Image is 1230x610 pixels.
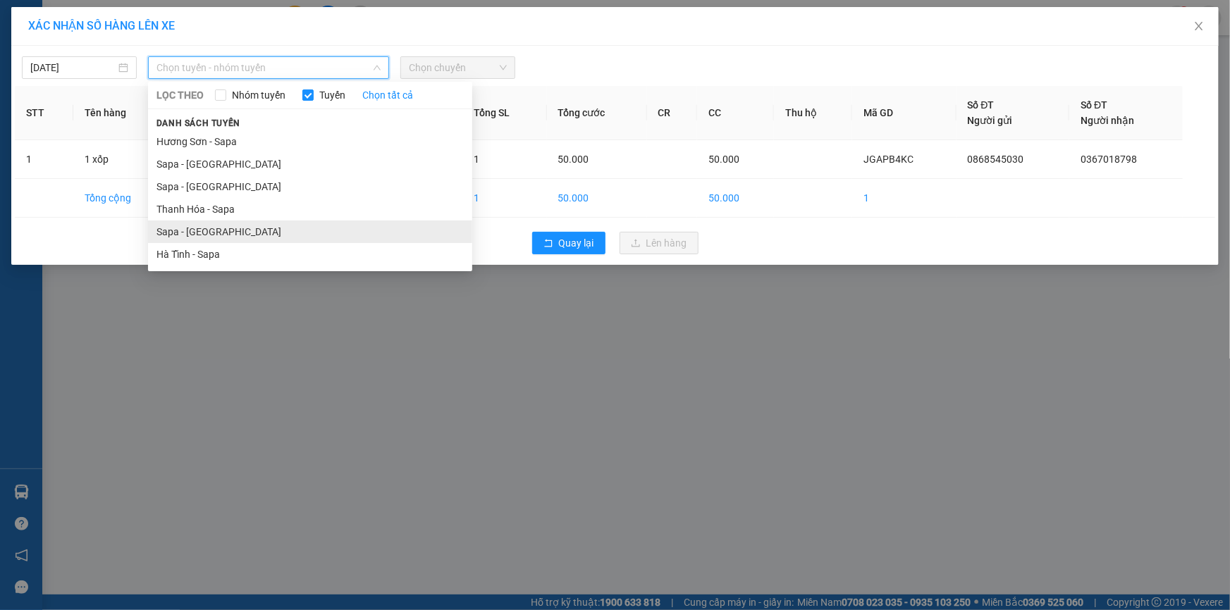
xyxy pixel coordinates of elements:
[148,153,472,175] li: Sapa - [GEOGRAPHIC_DATA]
[708,154,739,165] span: 50.000
[463,179,547,218] td: 1
[148,198,472,220] li: Thanh Hóa - Sapa
[409,57,507,78] span: Chọn chuyến
[226,87,291,103] span: Nhóm tuyến
[148,243,472,266] li: Hà Tĩnh - Sapa
[1179,7,1219,46] button: Close
[543,238,553,249] span: rollback
[774,86,851,140] th: Thu hộ
[532,232,605,254] button: rollbackQuay lại
[463,86,547,140] th: Tổng SL
[28,19,175,32] span: XÁC NHẬN SỐ HÀNG LÊN XE
[559,235,594,251] span: Quay lại
[558,154,589,165] span: 50.000
[148,175,472,198] li: Sapa - [GEOGRAPHIC_DATA]
[647,86,698,140] th: CR
[968,99,995,111] span: Số ĐT
[15,140,73,179] td: 1
[8,82,113,105] h2: VWPYN7SA
[156,57,381,78] span: Chọn tuyến - nhóm tuyến
[968,115,1013,126] span: Người gửi
[74,82,260,179] h1: Giao dọc đường
[852,86,957,140] th: Mã GD
[474,154,480,165] span: 1
[547,179,647,218] td: 50.000
[620,232,699,254] button: uploadLên hàng
[73,86,173,140] th: Tên hàng
[373,63,381,72] span: down
[73,179,173,218] td: Tổng cộng
[547,86,647,140] th: Tổng cước
[1193,20,1205,32] span: close
[362,87,413,103] a: Chọn tất cả
[1081,115,1134,126] span: Người nhận
[148,117,249,130] span: Danh sách tuyến
[188,11,340,35] b: [DOMAIN_NAME]
[148,130,472,153] li: Hương Sơn - Sapa
[59,18,211,72] b: [PERSON_NAME] (Vinh - Sapa)
[1081,154,1137,165] span: 0367018798
[148,220,472,243] li: Sapa - [GEOGRAPHIC_DATA]
[1081,99,1107,111] span: Số ĐT
[73,140,173,179] td: 1 xốp
[863,154,914,165] span: JGAPB4KC
[15,86,73,140] th: STT
[30,60,116,75] input: 13/10/2025
[697,86,774,140] th: CC
[697,179,774,218] td: 50.000
[852,179,957,218] td: 1
[314,87,351,103] span: Tuyến
[968,154,1024,165] span: 0868545030
[156,87,204,103] span: LỌC THEO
